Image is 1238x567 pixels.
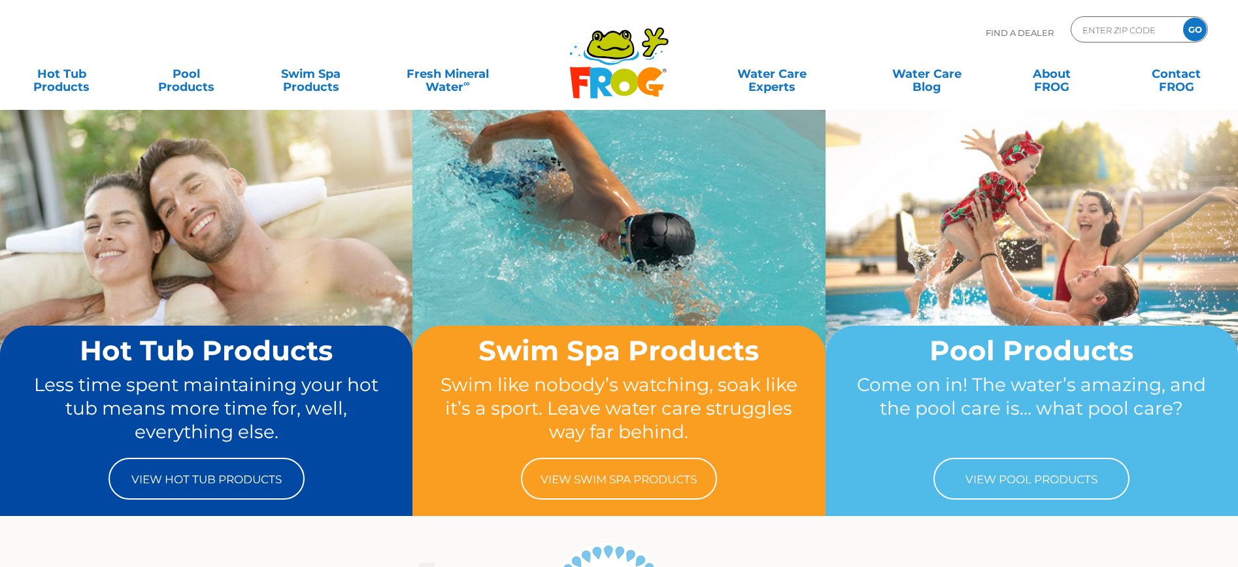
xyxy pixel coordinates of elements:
[1081,20,1169,39] input: Zip Code Form
[850,335,1213,366] h2: Pool Products
[387,61,508,87] a: Fresh MineralWater∞
[109,458,305,500] a: View Hot Tub Products
[437,373,800,445] p: Swim like nobody’s watching, soak like it’s a sport. Leave water care struggles way far behind.
[1183,18,1207,41] input: GO
[25,373,388,445] p: Less time spent maintaining your hot tub means more time for, well, everything else.
[412,109,825,418] img: home-banner-swim-spa-short
[694,61,851,87] a: Water CareExperts
[850,373,1213,445] p: Come on in! The water’s amazing, and the pool care is… what pool care?
[521,458,717,500] a: View Swim Spa Products
[13,61,110,87] a: Hot TubProducts
[986,16,1054,49] p: Find A Dealer
[878,61,975,87] a: Water CareBlog
[1003,61,1100,87] a: AboutFROG
[437,335,800,366] h2: Swim Spa Products
[262,61,359,87] a: Swim SpaProducts
[1128,61,1225,87] a: ContactFROG
[933,458,1129,500] a: View Pool Products
[463,78,470,88] sup: ∞
[826,109,1238,418] img: home-banner-pool-short
[25,335,388,366] h2: Hot Tub Products
[138,61,235,87] a: PoolProducts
